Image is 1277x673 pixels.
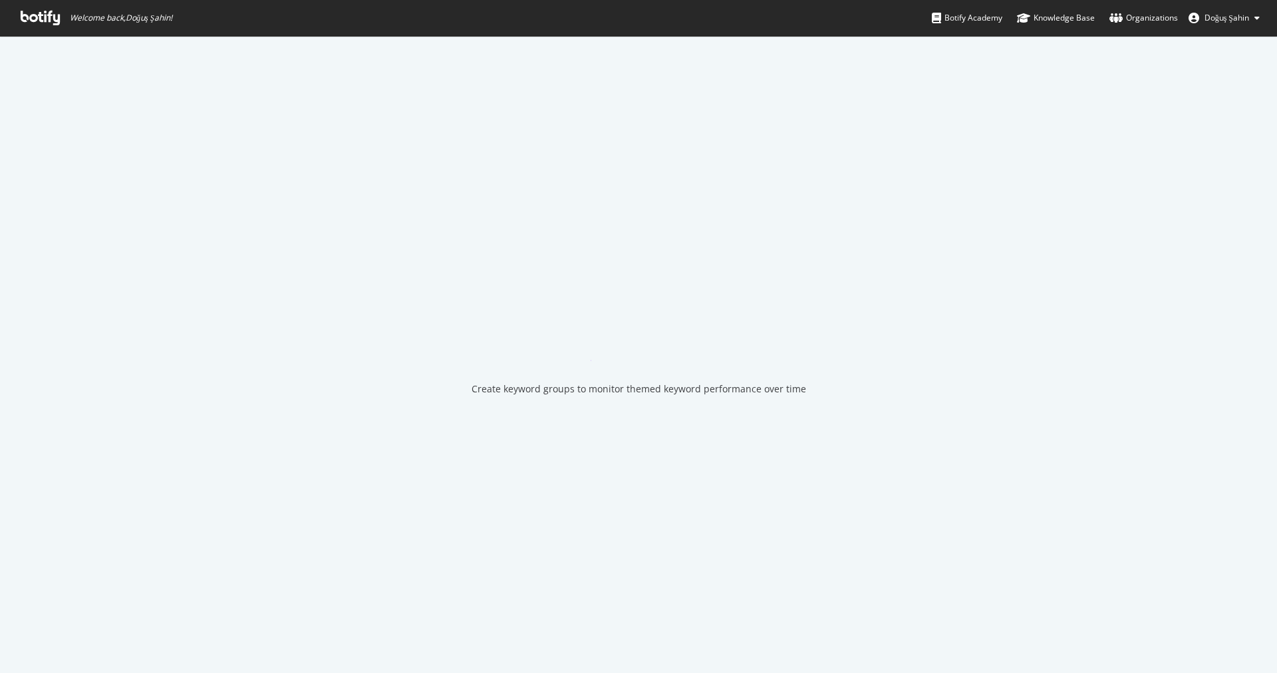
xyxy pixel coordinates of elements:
[591,313,686,361] div: animation
[932,11,1002,25] div: Botify Academy
[472,382,806,396] div: Create keyword groups to monitor themed keyword performance over time
[1109,11,1178,25] div: Organizations
[1205,12,1249,23] span: Doğuş Şahin
[1017,11,1095,25] div: Knowledge Base
[1178,7,1270,29] button: Doğuş Şahin
[70,13,172,23] span: Welcome back, Doğuş Şahin !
